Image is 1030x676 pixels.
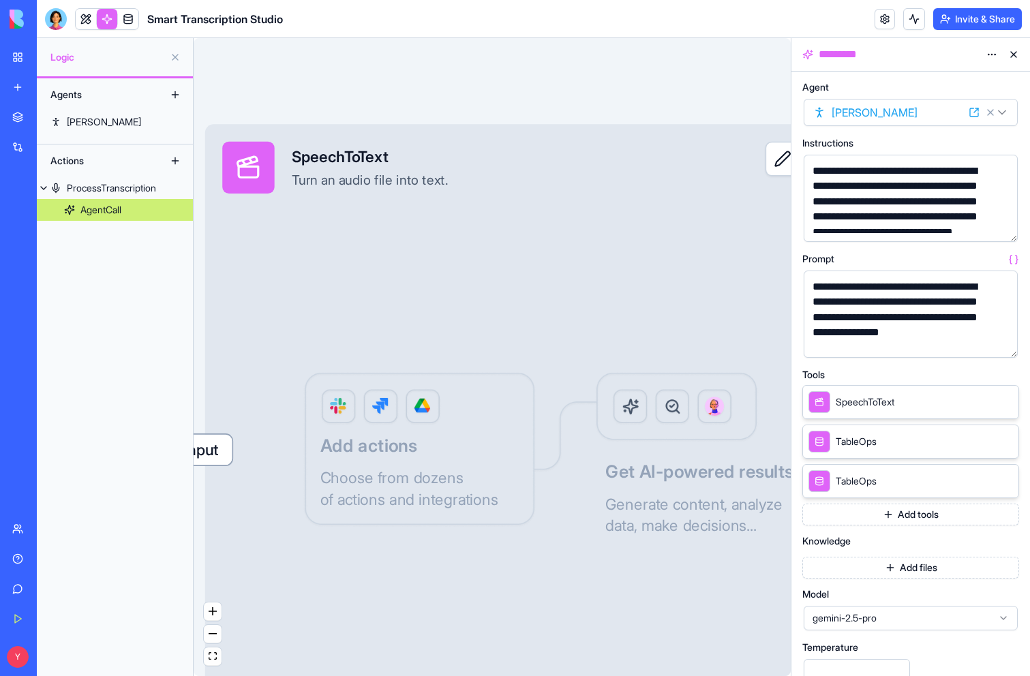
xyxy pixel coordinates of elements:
[67,115,141,129] div: [PERSON_NAME]
[37,177,193,199] a: ProcessTranscription
[802,254,834,264] span: Prompt
[802,370,825,380] span: Tools
[802,82,829,92] span: Agent
[292,146,448,168] div: SpeechToText
[802,504,1019,525] button: Add tools
[44,150,153,172] div: Actions
[813,611,993,625] span: gemini-2.5-pro
[292,172,448,189] div: Turn an audio file into text.
[147,11,283,27] span: Smart Transcription Studio
[37,111,193,133] a: [PERSON_NAME]
[204,625,222,643] button: zoom out
[7,646,29,668] span: Y
[80,203,121,217] div: AgentCall
[836,395,894,409] span: SpeechToText
[802,557,1019,579] button: Add files
[802,589,829,599] span: Model
[204,602,222,621] button: zoom in
[44,84,153,106] div: Agents
[802,138,853,148] span: Instructions
[802,643,858,652] span: Temperature
[10,10,94,29] img: logo
[836,435,877,448] span: TableOps
[50,50,164,64] span: Logic
[37,199,193,221] a: AgentCall
[67,181,156,195] div: ProcessTranscription
[204,647,222,666] button: fit view
[933,8,1022,30] button: Invite & Share
[171,435,232,465] span: Input
[836,474,877,488] span: TableOps
[802,536,851,546] span: Knowledge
